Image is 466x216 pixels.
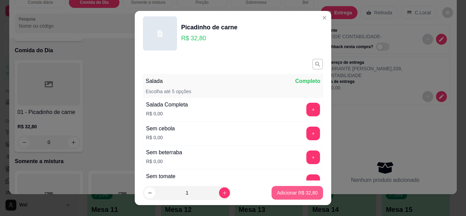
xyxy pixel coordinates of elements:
p: R$ 0,00 [146,158,182,165]
button: Close [319,12,330,23]
p: Adicionar R$ 32,80 [277,189,318,196]
p: Escolha até 5 opções [146,88,191,95]
p: R$ 0,00 [146,110,188,117]
div: Sem beterraba [146,148,182,157]
button: add [306,127,320,140]
button: decrease-product-quantity [144,187,155,198]
button: increase-product-quantity [219,187,230,198]
div: Sem tomate [146,172,175,181]
p: Completo [295,77,320,85]
p: R$ 32,80 [181,33,237,43]
button: add [306,174,320,188]
button: add [306,150,320,164]
div: Salada Completa [146,101,188,109]
p: R$ 0,00 [146,134,175,141]
div: Sem cebola [146,125,175,133]
p: Salada [146,77,163,85]
div: Picadinho de carne [181,23,237,32]
button: add [306,103,320,116]
button: Adicionar R$ 32,80 [272,186,323,200]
